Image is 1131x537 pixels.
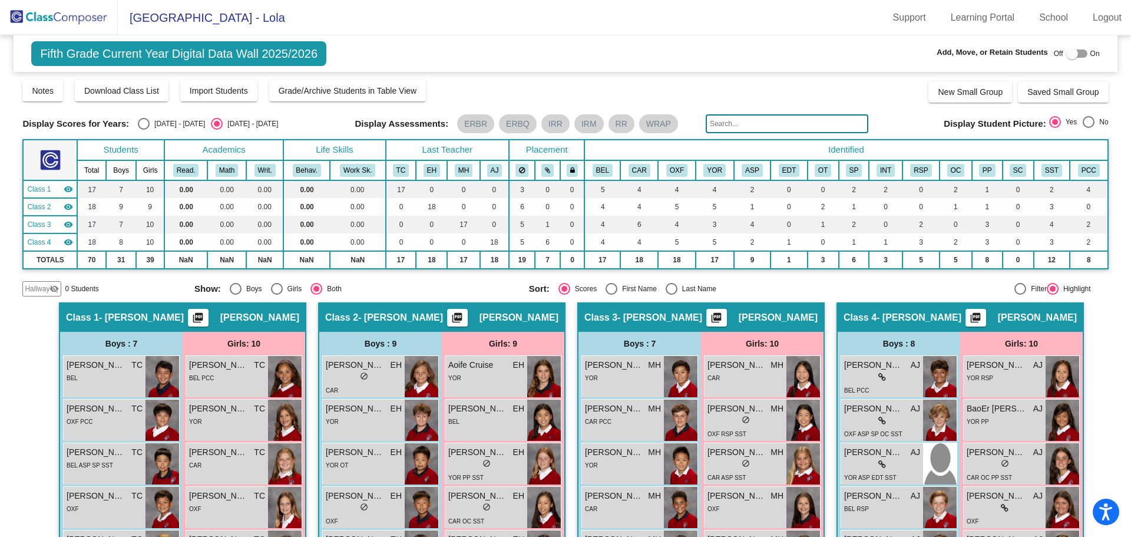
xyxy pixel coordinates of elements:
[658,251,695,269] td: 18
[541,114,570,133] mat-chip: IRR
[1003,198,1034,216] td: 0
[150,118,205,129] div: [DATE] - [DATE]
[106,180,136,198] td: 7
[191,312,205,328] mat-icon: picture_as_pdf
[706,114,868,133] input: Search...
[386,216,416,233] td: 0
[27,237,51,248] span: Class 4
[941,8,1024,27] a: Learning Portal
[960,332,1083,355] div: Girls: 10
[770,160,807,180] th: Educational Therapy
[1070,180,1107,198] td: 4
[593,164,613,177] button: BEL
[480,251,509,269] td: 18
[584,140,1107,160] th: Identified
[416,180,447,198] td: 0
[940,160,972,180] th: Outside Counseling
[269,80,426,101] button: Grade/Archive Students in Table View
[808,216,839,233] td: 1
[529,284,550,294] span: Sort:
[106,251,136,269] td: 31
[535,198,560,216] td: 0
[944,118,1046,129] span: Display Student Picture:
[509,160,535,180] th: Keep away students
[972,233,1003,251] td: 3
[1090,48,1100,59] span: On
[207,180,246,198] td: 0.00
[136,216,164,233] td: 10
[808,180,839,198] td: 0
[584,251,620,269] td: 17
[1034,216,1070,233] td: 4
[386,180,416,198] td: 17
[770,251,807,269] td: 1
[254,164,276,177] button: Writ.
[815,164,831,177] button: OT
[138,118,278,130] mat-radio-group: Select an option
[584,180,620,198] td: 5
[1018,81,1108,103] button: Saved Small Group
[106,233,136,251] td: 8
[355,118,448,129] span: Display Assessments:
[658,216,695,233] td: 4
[416,216,447,233] td: 0
[1078,164,1100,177] button: PCC
[979,164,996,177] button: PP
[902,251,940,269] td: 5
[972,251,1003,269] td: 8
[1034,198,1070,216] td: 3
[330,233,386,251] td: 0.00
[629,164,650,177] button: CAR
[136,160,164,180] th: Girls
[968,312,983,328] mat-icon: picture_as_pdf
[457,114,494,133] mat-chip: ERBR
[1083,8,1131,27] a: Logout
[677,284,716,294] div: Last Name
[808,251,839,269] td: 3
[839,198,869,216] td: 1
[972,180,1003,198] td: 1
[658,160,695,180] th: Oxford
[416,198,447,216] td: 18
[509,140,584,160] th: Placement
[99,312,184,324] span: - [PERSON_NAME]
[902,198,940,216] td: 0
[27,219,51,230] span: Class 3
[23,233,77,251] td: Ashley Joy - Coleman
[164,198,207,216] td: 0.00
[136,251,164,269] td: 39
[194,284,221,294] span: Show:
[164,180,207,198] td: 0.00
[1010,164,1026,177] button: SC
[106,198,136,216] td: 9
[734,180,770,198] td: 2
[734,216,770,233] td: 4
[734,251,770,269] td: 9
[560,160,584,180] th: Keep with teacher
[808,198,839,216] td: 2
[450,312,464,328] mat-icon: picture_as_pdf
[535,233,560,251] td: 6
[570,284,597,294] div: Scores
[283,140,385,160] th: Life Skills
[998,312,1077,324] span: [PERSON_NAME]
[246,198,283,216] td: 0.00
[499,114,537,133] mat-chip: ERBQ
[27,202,51,212] span: Class 2
[1070,160,1107,180] th: Professional Community Child
[325,312,358,324] span: Class 2
[509,216,535,233] td: 5
[696,198,734,216] td: 5
[869,233,902,251] td: 1
[937,47,1048,58] span: Add, Move, or Retain Students
[220,312,299,324] span: [PERSON_NAME]
[77,233,106,251] td: 18
[1030,8,1077,27] a: School
[1094,117,1108,127] div: No
[246,233,283,251] td: 0.00
[64,202,73,212] mat-icon: visibility
[77,140,164,160] th: Students
[480,216,509,233] td: 0
[283,216,330,233] td: 0.00
[734,233,770,251] td: 2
